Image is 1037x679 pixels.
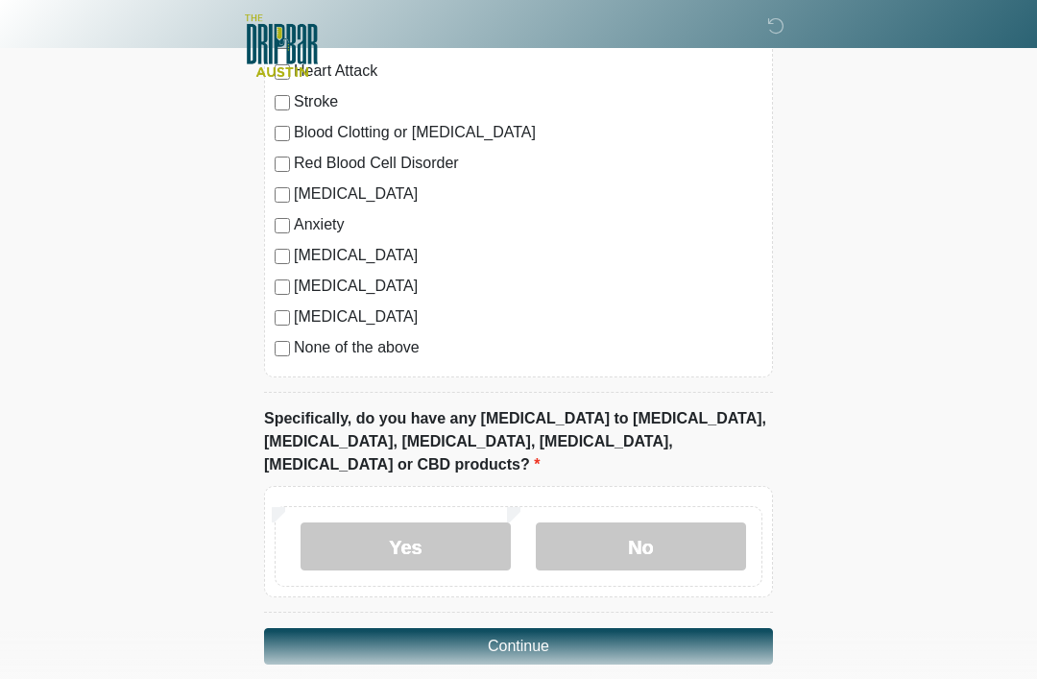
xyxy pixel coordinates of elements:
label: Specifically, do you have any [MEDICAL_DATA] to [MEDICAL_DATA], [MEDICAL_DATA], [MEDICAL_DATA], [... [264,407,773,476]
label: Blood Clotting or [MEDICAL_DATA] [294,121,762,144]
label: No [536,522,746,570]
label: [MEDICAL_DATA] [294,244,762,267]
label: Stroke [294,90,762,113]
input: [MEDICAL_DATA] [275,310,290,326]
input: [MEDICAL_DATA] [275,279,290,295]
label: [MEDICAL_DATA] [294,305,762,328]
label: None of the above [294,336,762,359]
label: [MEDICAL_DATA] [294,275,762,298]
input: [MEDICAL_DATA] [275,187,290,203]
input: None of the above [275,341,290,356]
input: [MEDICAL_DATA] [275,249,290,264]
label: Anxiety [294,213,762,236]
button: Continue [264,628,773,665]
input: Blood Clotting or [MEDICAL_DATA] [275,126,290,141]
img: The DRIPBaR - Austin The Domain Logo [245,14,318,77]
label: Red Blood Cell Disorder [294,152,762,175]
input: Anxiety [275,218,290,233]
input: Red Blood Cell Disorder [275,157,290,172]
label: [MEDICAL_DATA] [294,182,762,206]
input: Stroke [275,95,290,110]
label: Yes [301,522,511,570]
